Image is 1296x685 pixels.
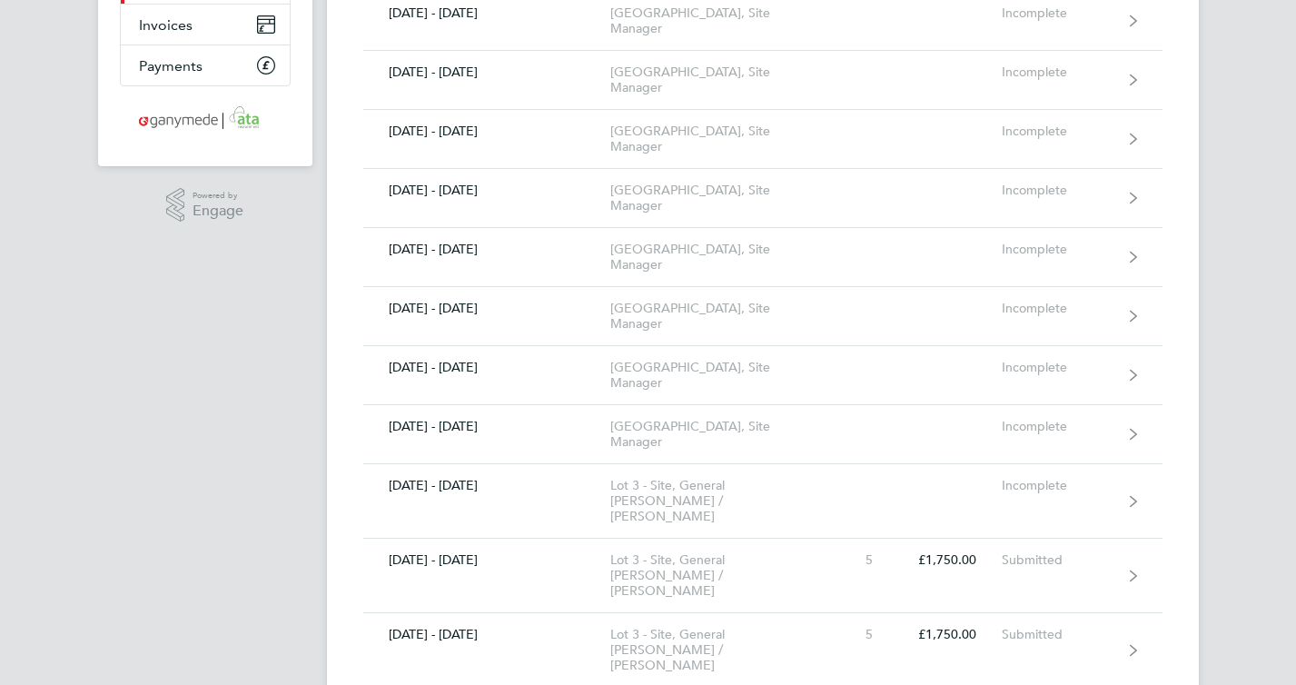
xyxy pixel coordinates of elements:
a: [DATE] - [DATE][GEOGRAPHIC_DATA], Site ManagerIncomplete [363,110,1162,169]
a: Payments [121,45,290,85]
div: Incomplete [1002,478,1113,493]
div: Lot 3 - Site, General [PERSON_NAME] / [PERSON_NAME] [610,552,818,599]
div: Incomplete [1002,301,1113,316]
span: Powered by [193,188,243,204]
div: [DATE] - [DATE] [363,5,611,21]
div: [GEOGRAPHIC_DATA], Site Manager [610,65,818,95]
div: [DATE] - [DATE] [363,419,611,434]
img: ganymedesolutions-logo-retina.png [134,104,276,134]
a: [DATE] - [DATE][GEOGRAPHIC_DATA], Site ManagerIncomplete [363,51,1162,110]
div: [GEOGRAPHIC_DATA], Site Manager [610,183,818,213]
div: [DATE] - [DATE] [363,301,611,316]
div: [GEOGRAPHIC_DATA], Site Manager [610,242,818,273]
div: [GEOGRAPHIC_DATA], Site Manager [610,5,818,36]
div: [DATE] - [DATE] [363,183,611,198]
div: Lot 3 - Site, General [PERSON_NAME] / [PERSON_NAME] [610,627,818,673]
div: [GEOGRAPHIC_DATA], Site Manager [610,419,818,450]
a: Powered byEngage [166,188,243,223]
div: Incomplete [1002,124,1113,139]
div: [GEOGRAPHIC_DATA], Site Manager [610,301,818,332]
a: [DATE] - [DATE][GEOGRAPHIC_DATA], Site ManagerIncomplete [363,287,1162,346]
a: [DATE] - [DATE][GEOGRAPHIC_DATA], Site ManagerIncomplete [363,346,1162,405]
div: [DATE] - [DATE] [363,627,611,642]
div: [DATE] - [DATE] [363,65,611,80]
div: Incomplete [1002,183,1113,198]
div: Incomplete [1002,5,1113,21]
div: [DATE] - [DATE] [363,552,611,568]
div: £1,750.00 [898,627,1002,642]
a: [DATE] - [DATE][GEOGRAPHIC_DATA], Site ManagerIncomplete [363,405,1162,464]
a: Invoices [121,5,290,45]
div: [GEOGRAPHIC_DATA], Site Manager [610,360,818,391]
div: [DATE] - [DATE] [363,360,611,375]
a: [DATE] - [DATE][GEOGRAPHIC_DATA], Site ManagerIncomplete [363,228,1162,287]
div: Incomplete [1002,360,1113,375]
div: 5 [818,552,898,568]
span: Invoices [139,16,193,34]
div: Submitted [1002,627,1113,642]
div: 5 [818,627,898,642]
a: [DATE] - [DATE]Lot 3 - Site, General [PERSON_NAME] / [PERSON_NAME]5£1,750.00Submitted [363,539,1162,613]
div: Incomplete [1002,65,1113,80]
div: Incomplete [1002,419,1113,434]
span: Engage [193,204,243,219]
div: Incomplete [1002,242,1113,257]
div: Lot 3 - Site, General [PERSON_NAME] / [PERSON_NAME] [610,478,818,524]
div: £1,750.00 [898,552,1002,568]
a: [DATE] - [DATE][GEOGRAPHIC_DATA], Site ManagerIncomplete [363,169,1162,228]
div: [DATE] - [DATE] [363,124,611,139]
a: [DATE] - [DATE]Lot 3 - Site, General [PERSON_NAME] / [PERSON_NAME]Incomplete [363,464,1162,539]
div: [DATE] - [DATE] [363,242,611,257]
div: Submitted [1002,552,1113,568]
div: [GEOGRAPHIC_DATA], Site Manager [610,124,818,154]
span: Payments [139,57,203,74]
div: [DATE] - [DATE] [363,478,611,493]
a: Go to home page [120,104,291,134]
